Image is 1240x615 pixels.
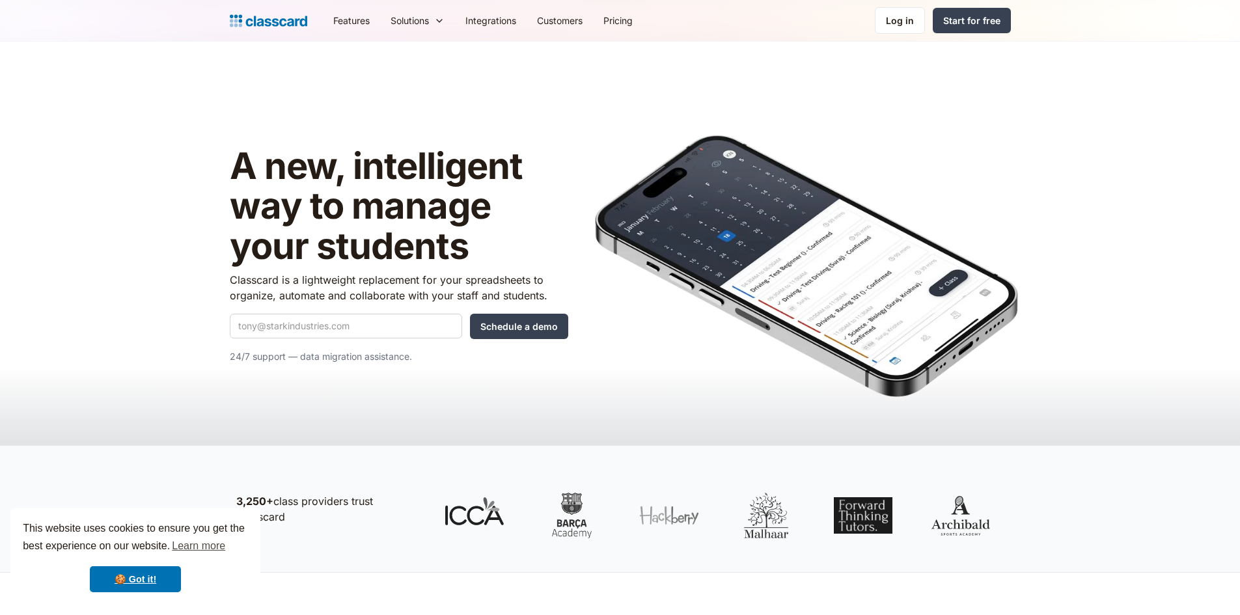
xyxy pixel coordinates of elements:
[455,6,527,35] a: Integrations
[23,521,248,556] span: This website uses cookies to ensure you get the best experience on our website.
[10,508,260,605] div: cookieconsent
[886,14,914,27] div: Log in
[943,14,1000,27] div: Start for free
[391,14,429,27] div: Solutions
[230,146,568,267] h1: A new, intelligent way to manage your students
[236,493,419,525] p: class providers trust Classcard
[230,314,568,339] form: Quick Demo Form
[527,6,593,35] a: Customers
[236,495,273,508] strong: 3,250+
[230,272,568,303] p: Classcard is a lightweight replacement for your spreadsheets to organize, automate and collaborat...
[593,6,643,35] a: Pricing
[933,8,1011,33] a: Start for free
[470,314,568,339] input: Schedule a demo
[230,349,568,364] p: 24/7 support — data migration assistance.
[380,6,455,35] div: Solutions
[323,6,380,35] a: Features
[230,12,307,30] a: Logo
[875,7,925,34] a: Log in
[170,536,227,556] a: learn more about cookies
[90,566,181,592] a: dismiss cookie message
[230,314,462,338] input: tony@starkindustries.com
